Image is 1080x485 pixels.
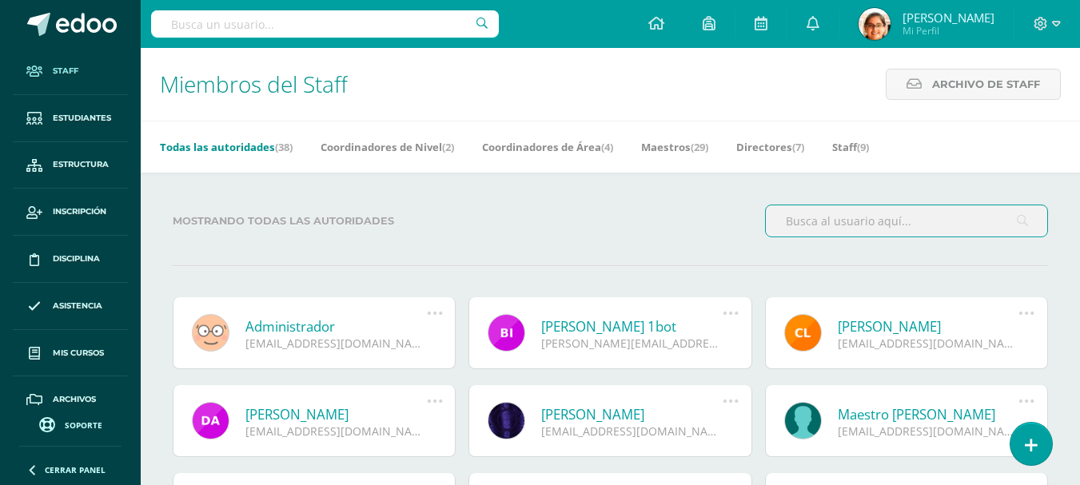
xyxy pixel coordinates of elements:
a: [PERSON_NAME] 1bot [541,317,723,336]
a: Estudiantes [13,95,128,142]
a: Coordinadores de Área(4) [482,134,613,160]
span: Inscripción [53,205,106,218]
a: Maestros(29) [641,134,708,160]
div: [EMAIL_ADDRESS][DOMAIN_NAME] [838,423,1019,439]
span: (38) [275,140,293,154]
a: Soporte [19,413,122,435]
a: Inscripción [13,189,128,236]
span: Estudiantes [53,112,111,125]
span: (4) [601,140,613,154]
a: Asistencia [13,283,128,330]
label: Mostrando todas las autoridades [173,205,456,237]
span: Cerrar panel [45,464,106,475]
span: Mis cursos [53,347,104,360]
a: Directores(7) [736,134,804,160]
div: [PERSON_NAME][EMAIL_ADDRESS][DOMAIN_NAME] [541,336,723,351]
div: [EMAIL_ADDRESS][DOMAIN_NAME] [541,423,723,439]
a: Archivo de Staff [886,69,1061,100]
span: Miembros del Staff [160,69,348,99]
div: [EMAIL_ADDRESS][DOMAIN_NAME] [838,336,1019,351]
div: [EMAIL_ADDRESS][DOMAIN_NAME] [245,423,427,439]
span: Mi Perfil [903,24,994,38]
span: (2) [442,140,454,154]
span: Archivos [53,393,96,406]
span: Asistencia [53,300,102,312]
a: Archivos [13,376,128,423]
a: [PERSON_NAME] [245,405,427,423]
span: [PERSON_NAME] [903,10,994,26]
div: [EMAIL_ADDRESS][DOMAIN_NAME] [245,336,427,351]
span: Soporte [65,419,102,431]
a: Staff [13,48,128,95]
span: (29) [691,140,708,154]
a: Coordinadores de Nivel(2) [321,134,454,160]
a: Estructura [13,142,128,189]
span: (9) [857,140,869,154]
input: Busca un usuario... [151,10,499,38]
a: Todas las autoridades(38) [160,134,293,160]
a: [PERSON_NAME] [838,317,1019,336]
span: Staff [53,65,78,78]
span: Estructura [53,158,109,171]
a: Maestro [PERSON_NAME] [838,405,1019,423]
a: Staff(9) [832,134,869,160]
span: Disciplina [53,252,100,265]
img: 83dcd1ae463a5068b4a108754592b4a9.png [859,8,891,40]
input: Busca al usuario aquí... [766,205,1047,237]
a: Administrador [245,317,427,336]
a: Mis cursos [13,330,128,377]
a: [PERSON_NAME] [541,405,723,423]
span: (7) [792,140,804,154]
a: Disciplina [13,236,128,283]
span: Archivo de Staff [932,70,1040,99]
